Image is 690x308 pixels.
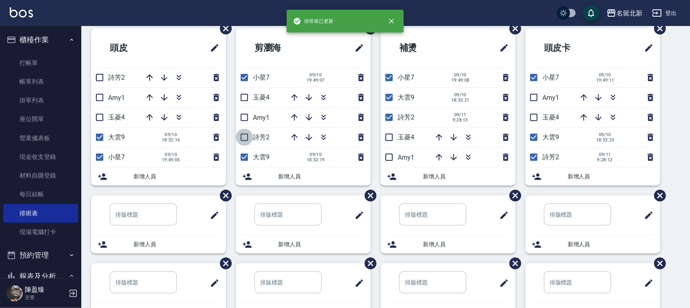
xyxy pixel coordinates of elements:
[525,167,660,186] div: 新增人員
[253,153,270,161] span: 大雲9
[398,133,414,141] span: 玉菱4
[399,204,466,226] input: 排版標題
[350,206,364,225] span: 修改班表的標題
[3,204,78,223] a: 排班表
[214,252,233,275] span: 刪除班表
[568,172,654,181] span: 新增人員
[494,206,509,225] span: 修改班表的標題
[253,74,270,81] span: 小星7
[162,137,180,143] span: 18:32:16
[542,153,559,161] span: 詩芳2
[568,240,654,249] span: 新增人員
[532,33,611,63] h2: 頭皮卡
[398,154,414,161] span: Amy1
[3,110,78,128] a: 座位開單
[307,72,325,78] span: 09/10
[398,93,414,101] span: 大雲9
[639,206,654,225] span: 修改班表的標題
[596,152,614,157] span: 09/11
[649,6,680,21] button: 登出
[3,54,78,72] a: 打帳單
[108,113,125,121] span: 玉菱4
[3,185,78,204] a: 每日結帳
[98,33,172,63] h2: 頭皮
[381,235,516,254] div: 新增人員
[3,72,78,91] a: 帳單列表
[205,38,220,58] span: 修改班表的標題
[639,38,654,58] span: 修改班表的標題
[542,133,559,141] span: 大雲9
[503,17,522,41] span: 刪除班表
[91,235,226,254] div: 新增人員
[451,98,470,103] span: 18:32:21
[3,166,78,185] a: 材料自購登錄
[162,157,180,163] span: 19:49:05
[293,17,334,25] span: 排班表已更新
[278,172,364,181] span: 新增人員
[133,240,220,249] span: 新增人員
[383,12,401,30] button: close
[133,172,220,181] span: 新增人員
[307,157,325,163] span: 18:32:19
[108,133,125,141] span: 大雲9
[255,271,322,293] input: 排版標題
[359,252,378,275] span: 刪除班表
[596,78,614,83] span: 19:49:11
[162,152,180,157] span: 09/10
[162,132,180,137] span: 09/10
[648,17,667,41] span: 刪除班表
[648,252,667,275] span: 刪除班表
[205,206,220,225] span: 修改班表的標題
[596,137,614,143] span: 18:32:23
[214,184,233,208] span: 刪除班表
[503,184,522,208] span: 刪除班表
[542,113,559,121] span: 玉菱4
[255,204,322,226] input: 排版標題
[503,252,522,275] span: 刪除班表
[242,33,322,63] h2: 剪瀏海
[253,114,270,121] span: Amy1
[3,91,78,110] a: 掛單列表
[253,93,270,101] span: 玉菱4
[648,184,667,208] span: 刪除班表
[7,285,23,301] img: Person
[381,167,516,186] div: 新增人員
[3,223,78,241] a: 現場電腦打卡
[307,152,325,157] span: 09/10
[25,286,66,294] h5: 陳盈臻
[451,92,470,98] span: 09/10
[214,17,233,41] span: 刪除班表
[108,153,125,161] span: 小星7
[451,72,470,78] span: 09/10
[423,240,509,249] span: 新增人員
[494,38,509,58] span: 修改班表的標題
[359,184,378,208] span: 刪除班表
[583,5,599,21] button: save
[399,271,466,293] input: 排版標題
[205,273,220,293] span: 修改班表的標題
[639,273,654,293] span: 修改班表的標題
[525,235,660,254] div: 新增人員
[451,112,469,117] span: 09/11
[10,7,33,17] img: Logo
[596,132,614,137] span: 09/10
[596,72,614,78] span: 09/10
[278,240,364,249] span: 新增人員
[3,129,78,147] a: 營業儀表板
[3,147,78,166] a: 現金收支登錄
[596,157,614,163] span: 9:28:12
[236,235,371,254] div: 新增人員
[350,273,364,293] span: 修改班表的標題
[494,273,509,293] span: 修改班表的標題
[542,94,559,102] span: Amy1
[253,133,270,141] span: 詩芳2
[423,172,509,181] span: 新增人員
[387,33,462,63] h2: 補燙
[398,113,414,121] span: 詩芳2
[91,167,226,186] div: 新增人員
[616,8,642,18] div: 名留北新
[108,74,125,81] span: 詩芳2
[108,94,125,102] span: Amy1
[236,167,371,186] div: 新增人員
[25,294,66,301] p: 主管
